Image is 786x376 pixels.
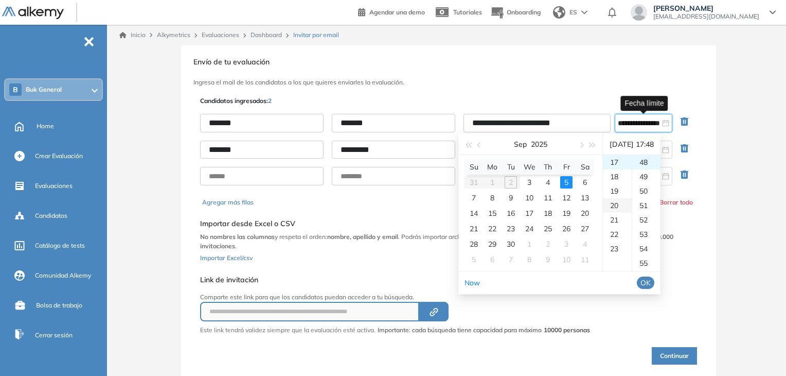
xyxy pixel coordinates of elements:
[293,30,339,40] span: Invitar por email
[453,8,482,16] span: Tutoriales
[632,198,660,213] div: 51
[465,190,483,206] td: 2025-09-07
[35,241,85,250] span: Catálogo de tests
[520,190,539,206] td: 2025-09-10
[653,4,759,12] span: [PERSON_NAME]
[468,192,480,204] div: 7
[502,221,520,236] td: 2025-09-23
[579,207,591,219] div: 20
[502,206,520,221] td: 2025-09-16
[483,236,502,252] td: 2025-09-29
[640,277,651,288] span: OK
[632,184,660,198] div: 50
[560,238,573,250] div: 3
[520,252,539,267] td: 2025-10-08
[523,207,535,219] div: 17
[603,198,632,213] div: 20
[202,31,239,39] a: Evaluaciones
[468,238,480,250] div: 28
[523,253,535,266] div: 8
[35,151,83,161] span: Crear Evaluación
[553,6,565,19] img: world
[576,190,594,206] td: 2025-09-13
[539,252,557,267] td: 2025-10-09
[539,221,557,236] td: 2025-09-25
[358,5,425,18] a: Agendar una demo
[486,253,498,266] div: 6
[468,253,480,266] div: 5
[35,211,67,220] span: Candidatos
[603,213,632,227] div: 21
[569,8,577,17] span: ES
[483,221,502,236] td: 2025-09-22
[607,134,656,155] div: [DATE] 17:48
[465,278,480,287] a: Now
[581,10,587,14] img: arrow
[560,176,573,189] div: 5
[505,223,517,235] div: 23
[486,192,498,204] div: 8
[542,223,554,235] div: 25
[523,223,535,235] div: 24
[200,276,590,284] h5: Link de invitación
[35,181,73,191] span: Evaluaciones
[483,190,502,206] td: 2025-09-08
[576,206,594,221] td: 2025-09-20
[557,190,576,206] td: 2025-09-12
[505,238,517,250] div: 30
[2,7,64,20] img: Logo
[251,31,282,39] a: Dashboard
[35,331,73,340] span: Cerrar sesión
[557,159,576,175] th: Fr
[542,253,554,266] div: 9
[490,2,541,24] button: Onboarding
[268,97,272,105] span: 2
[505,207,517,219] div: 16
[193,58,704,66] h3: Envío de tu evaluación
[502,190,520,206] td: 2025-09-09
[200,293,590,302] p: Comparte este link para que los candidatos puedan acceder a tu búsqueda.
[200,251,253,263] button: Importar Excel/csv
[652,347,697,365] button: Continuar
[523,192,535,204] div: 10
[579,223,591,235] div: 27
[378,326,590,335] span: Importante: cada búsqueda tiene capacidad para máximo
[557,175,576,190] td: 2025-09-05
[523,238,535,250] div: 1
[200,254,253,262] span: Importar Excel/csv
[505,192,517,204] div: 9
[539,236,557,252] td: 2025-10-02
[486,223,498,235] div: 22
[119,30,146,40] a: Inicio
[13,86,18,94] span: B
[502,252,520,267] td: 2025-10-07
[603,184,632,198] div: 19
[514,134,527,155] button: Sep
[632,213,660,227] div: 52
[603,227,632,242] div: 22
[542,192,554,204] div: 11
[200,233,673,250] b: límite de 10.000 invitaciones
[36,301,82,310] span: Bolsa de trabajo
[520,206,539,221] td: 2025-09-17
[483,206,502,221] td: 2025-09-15
[576,236,594,252] td: 2025-10-04
[620,96,668,111] div: Fecha límite
[505,253,517,266] div: 7
[465,221,483,236] td: 2025-09-21
[483,159,502,175] th: Mo
[632,155,660,169] div: 48
[200,96,272,106] p: Candidatos ingresados:
[502,236,520,252] td: 2025-09-30
[468,207,480,219] div: 14
[465,159,483,175] th: Su
[603,155,632,169] div: 17
[539,206,557,221] td: 2025-09-18
[632,242,660,256] div: 54
[576,221,594,236] td: 2025-09-27
[35,271,91,280] span: Comunidad Alkemy
[465,236,483,252] td: 2025-09-28
[576,252,594,267] td: 2025-10-11
[557,252,576,267] td: 2025-10-10
[632,169,660,184] div: 49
